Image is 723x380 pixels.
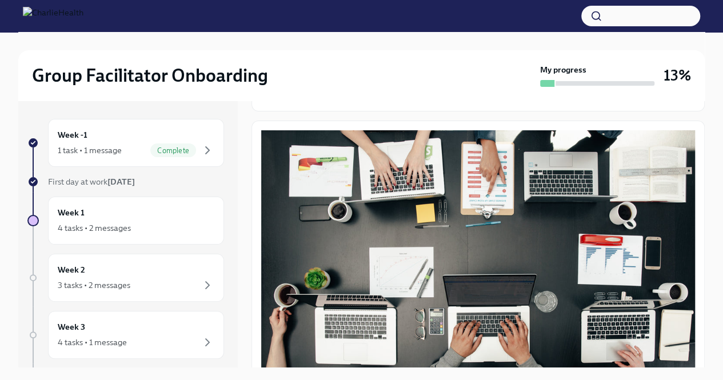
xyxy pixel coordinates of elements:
a: Week -11 task • 1 messageComplete [27,119,224,167]
h6: Week 2 [58,263,85,276]
h2: Group Facilitator Onboarding [32,64,268,87]
span: First day at work [48,177,135,187]
div: 3 tasks • 2 messages [58,279,130,291]
div: 4 tasks • 2 messages [58,222,131,234]
a: Week 14 tasks • 2 messages [27,197,224,245]
h3: 13% [664,65,691,86]
div: 1 task • 1 message [58,145,122,156]
strong: My progress [540,64,586,75]
a: Week 34 tasks • 1 message [27,311,224,359]
h6: Week 3 [58,321,85,333]
img: CharlieHealth [23,7,83,25]
a: Week 23 tasks • 2 messages [27,254,224,302]
h6: Week 1 [58,206,85,219]
h6: Week -1 [58,129,87,141]
strong: [DATE] [107,177,135,187]
div: 4 tasks • 1 message [58,337,127,348]
a: First day at work[DATE] [27,176,224,187]
span: Complete [150,146,196,155]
